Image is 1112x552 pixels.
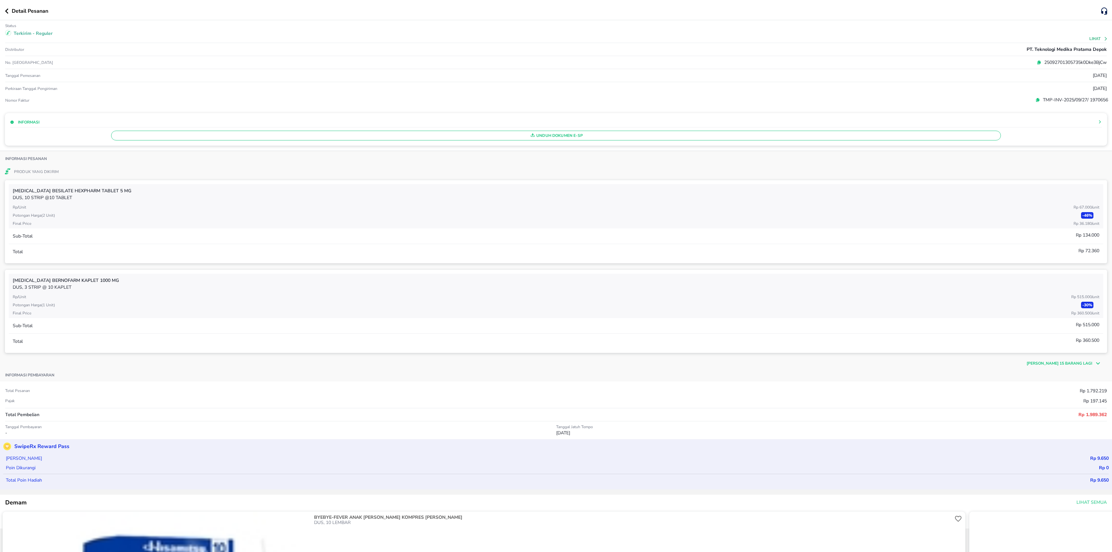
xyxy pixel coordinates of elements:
p: Produk Yang Dikirim [14,168,59,175]
p: Rp/Unit [13,204,26,210]
p: DUS, 10 STRIP @10 TABLET [13,194,1099,201]
p: Perkiraan Tanggal Pengiriman [5,86,57,91]
p: Total [13,248,23,255]
p: Rp 0 [1099,464,1109,471]
p: - [5,429,556,436]
p: [MEDICAL_DATA] Bernofarm KAPLET 1000 MG [13,277,1099,284]
p: [DATE] [1093,72,1107,79]
p: Rp/Unit [13,294,26,300]
p: - 30 % [1081,302,1093,308]
p: No. [GEOGRAPHIC_DATA] [5,60,372,65]
p: SwipeRx Reward Pass [11,443,69,450]
p: Rp 1.792.219 [1080,387,1107,394]
p: [DATE] [1093,85,1107,92]
p: Rp 515.000 [1076,321,1099,328]
p: Rp 36.180 [1074,221,1099,226]
p: Final Price [13,310,31,316]
p: Rp 67.000 [1074,204,1099,210]
p: Terkirim - Reguler [14,30,52,37]
span: / Unit [1092,311,1099,316]
p: 25092701305735k0Dke3BjCw [1041,59,1107,66]
p: DUS, 10 LEMBAR [314,520,953,525]
p: DUS, 3 STRIP @ 10 KAPLET [13,284,1099,291]
span: Unduh Dokumen e-SP [114,131,998,140]
p: Rp 360.500 [1071,310,1099,316]
p: Informasi pembayaran [5,372,54,378]
p: Rp 1.989.362 [1078,411,1107,418]
p: Poin Dikurangi [3,464,36,471]
p: - 46 % [1081,212,1093,219]
p: Distributor [5,47,24,52]
button: Lihat Semua [1074,497,1108,509]
p: Potongan harga ( 1 Unit ) [13,302,55,308]
button: Unduh Dokumen e-SP [111,131,1001,140]
span: / Unit [1092,205,1099,210]
span: / Unit [1092,221,1099,226]
span: Lihat Semua [1076,499,1107,507]
p: Detail Pesanan [12,7,48,15]
p: [MEDICAL_DATA] BESILATE Hexpharm TABLET 5 MG [13,187,1099,194]
p: Nomor faktur [5,98,372,103]
span: / Unit [1092,294,1099,299]
p: [DATE] [556,429,1107,436]
p: Rp 360.500 [1076,337,1099,344]
p: [PERSON_NAME] 15 barang lagi [1027,360,1092,366]
p: Rp 134.000 [1076,232,1099,239]
p: Total Pembelian [5,411,39,418]
button: Informasi [10,119,39,125]
p: Informasi Pesanan [5,156,47,161]
p: Final Price [13,221,31,226]
p: Tanggal Jatuh Tempo [556,424,1107,429]
p: Sub-Total [13,233,33,240]
p: Informasi [18,119,39,125]
p: Status [5,23,16,28]
p: Potongan harga ( 2 Unit ) [13,212,55,218]
p: PT. Teknologi Medika Pratama Depok [1027,46,1107,53]
p: Tanggal pemesanan [5,73,40,78]
p: Rp 72.360 [1078,247,1099,254]
p: BYEBYE-FEVER ANAK [PERSON_NAME] KOMPRES [PERSON_NAME] [314,515,952,520]
p: [PERSON_NAME] [3,455,42,462]
p: Tanggal Pembayaran [5,424,556,429]
p: Rp 9.650 [1090,477,1109,484]
p: Pajak [5,398,15,403]
button: Lihat [1090,36,1108,41]
p: TMP-INV-2025/09/27/ 1970656 [1040,96,1108,103]
p: Total [13,338,23,345]
p: Total Poin Hadiah [3,477,42,484]
p: Rp 515.000 [1071,294,1099,300]
p: Total pesanan [5,388,30,393]
p: Rp 9.650 [1090,455,1109,462]
p: Rp 197.145 [1083,398,1107,404]
p: Sub-Total [13,322,33,329]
